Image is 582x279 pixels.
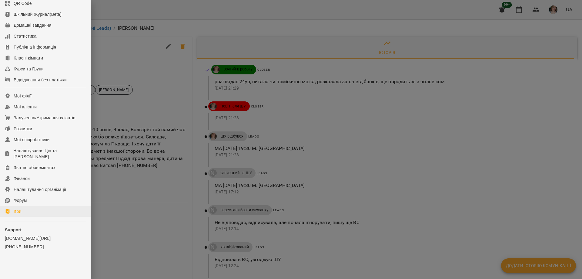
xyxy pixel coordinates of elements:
div: Ігри [14,208,21,214]
div: Статистика [14,33,37,39]
div: Фінанси [14,175,30,182]
div: Відвідування без платіжки [14,77,67,83]
div: Розсилки [14,126,32,132]
div: Мої філії [14,93,32,99]
div: Шкільний Журнал(Beta) [14,11,62,17]
div: Мої співробітники [14,137,50,143]
div: Публічна інформація [14,44,56,50]
a: [DOMAIN_NAME][URL] [5,235,86,241]
div: QR Code [14,0,32,6]
div: Домашні завдання [14,22,51,28]
div: Класні кімнати [14,55,43,61]
a: [PHONE_NUMBER] [5,244,86,250]
p: Support [5,227,86,233]
div: Форум [14,197,27,203]
div: Налаштування організації [14,186,66,192]
div: Налаштування Цін та [PERSON_NAME] [13,148,86,160]
div: Звіт по абонементах [14,165,55,171]
div: Мої клієнти [14,104,37,110]
div: Курси та Групи [14,66,44,72]
div: Залучення/Утримання клієнтів [14,115,75,121]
